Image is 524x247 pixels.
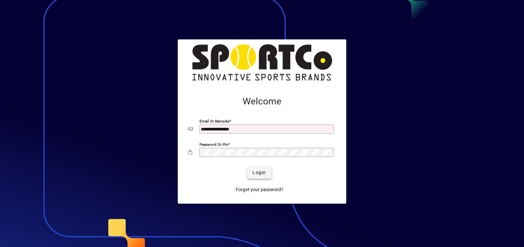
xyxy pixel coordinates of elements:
[199,119,229,123] mat-label: Email or Barcode
[233,184,286,196] a: Forgot your password?
[247,167,271,179] button: Login
[236,186,283,193] span: Forgot your password?
[252,169,266,176] span: Login
[188,96,336,107] h2: Welcome
[199,142,228,146] mat-label: Password or Pin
